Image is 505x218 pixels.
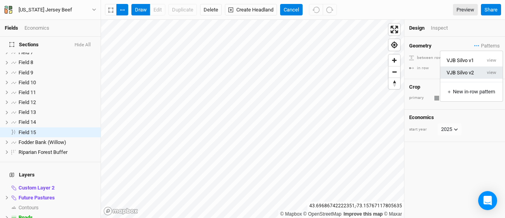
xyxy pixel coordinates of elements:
[481,4,501,16] button: Share
[19,109,36,115] span: Field 13
[409,95,429,101] div: primary
[4,6,97,14] button: [US_STATE] Jersey Beef
[384,211,402,217] a: Maxar
[225,4,277,16] button: Create Headland
[19,99,36,105] span: Field 12
[481,66,503,79] button: view
[409,127,437,133] div: start year
[9,42,39,48] span: Sections
[19,70,96,76] div: Field 9
[19,119,96,125] div: Field 14
[409,114,500,121] h4: Economics
[19,129,96,136] div: Field 15
[389,55,400,66] button: Zoom in
[280,211,302,217] a: Mapbox
[309,4,323,16] button: Undo (^z)
[303,211,342,217] a: OpenStreetMap
[19,6,72,14] div: [US_STATE] Jersey Beef
[19,205,39,210] span: Contours
[344,211,383,217] a: Improve this map
[19,149,96,155] div: Riparian Forest Buffer
[19,195,96,201] div: Future Pastures
[74,42,91,48] button: Hide All
[150,4,165,16] button: edit
[19,129,36,135] span: Field 15
[389,78,400,89] button: Reset bearing to north
[19,99,96,106] div: Field 12
[409,55,444,61] div: between row
[200,4,222,16] button: Delete
[438,123,462,135] button: 2025
[19,59,96,66] div: Field 8
[481,54,503,66] button: view
[101,20,404,218] canvas: Map
[19,70,33,76] span: Field 9
[19,89,96,96] div: Field 11
[409,65,444,71] div: in row
[409,43,432,49] h4: Geometry
[5,167,96,183] h4: Layers
[19,185,54,191] span: Custom Layer 2
[440,54,481,66] button: VJB Silvo v1
[19,205,96,211] div: Contours
[19,185,96,191] div: Custom Layer 2
[19,149,67,155] span: Riparian Forest Buffer
[19,49,96,56] div: Field 7
[24,25,49,32] div: Economics
[478,191,497,210] div: Open Intercom Messenger
[19,89,36,95] span: Field 11
[389,66,400,78] button: Zoom out
[389,24,400,35] button: Enter fullscreen
[447,88,496,95] div: ＋ New in-row pattern
[409,84,420,90] h4: Crop
[389,39,400,51] button: Find my location
[103,207,138,216] a: Mapbox logo
[19,139,96,146] div: Fodder Bank (Willow)
[474,42,500,50] button: Patterns
[323,4,337,16] button: Redo (^Z)
[19,80,96,86] div: Field 10
[19,80,36,85] span: Field 10
[168,4,197,16] button: Duplicate
[19,6,72,14] div: Vermont Jersey Beef
[19,59,33,65] span: Field 8
[431,25,459,32] div: Inspect
[19,119,36,125] span: Field 14
[440,66,481,79] button: VJB Silvo v2
[307,202,404,210] div: 43.69686742222351 , -73.15767117805635
[19,109,96,116] div: Field 13
[131,4,150,16] button: draw
[453,4,478,16] a: Preview
[19,195,55,201] span: Future Pastures
[474,42,500,50] span: Patterns
[280,4,303,16] button: Cancel
[5,25,18,31] a: Fields
[389,78,400,89] span: Reset bearing to north
[409,25,425,32] div: Design
[19,139,66,145] span: Fodder Bank (Willow)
